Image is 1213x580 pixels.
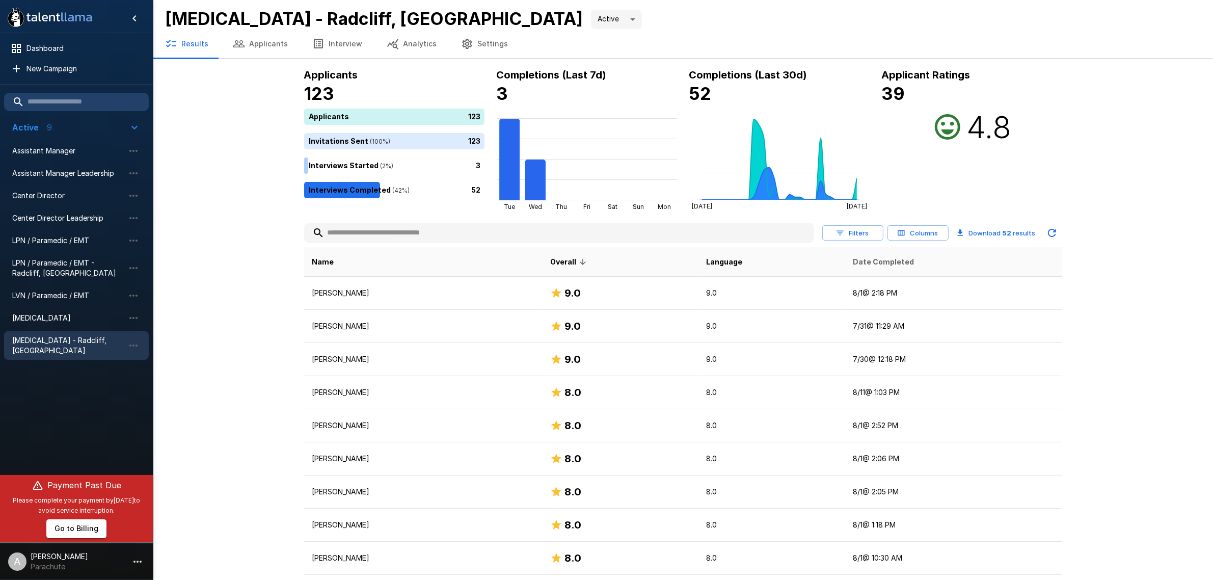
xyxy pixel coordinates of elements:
h6: 8.0 [564,517,581,533]
b: 52 [1003,229,1012,237]
span: Language [706,256,742,268]
p: [PERSON_NAME] [312,321,534,331]
span: Name [312,256,334,268]
p: 9.0 [706,321,837,331]
p: 8.0 [706,520,837,530]
button: Columns [887,225,949,241]
td: 7/30 @ 12:18 PM [845,343,1062,376]
h6: 9.0 [564,318,581,334]
tspan: Wed [528,203,542,210]
p: [PERSON_NAME] [312,520,534,530]
tspan: Thu [555,203,567,210]
p: 9.0 [706,288,837,298]
b: [MEDICAL_DATA] - Radcliff, [GEOGRAPHIC_DATA] [165,8,583,29]
p: 8.0 [706,420,837,431]
p: [PERSON_NAME] [312,420,534,431]
p: [PERSON_NAME] [312,553,534,563]
p: 3 [476,160,481,171]
p: 52 [472,184,481,195]
h6: 9.0 [564,351,581,367]
b: Completions (Last 30d) [689,69,807,81]
p: 123 [469,111,481,122]
td: 8/1 @ 10:30 AM [845,542,1062,575]
button: Settings [449,30,520,58]
p: [PERSON_NAME] [312,387,534,398]
button: Updated Today - 1:27 PM [1042,223,1062,243]
p: 9.0 [706,354,837,364]
p: [PERSON_NAME] [312,454,534,464]
b: 123 [304,83,335,104]
p: 8.0 [706,553,837,563]
span: Overall [550,256,589,268]
div: Active [591,10,642,29]
b: Applicant Ratings [882,69,971,81]
b: 3 [497,83,508,104]
button: Filters [822,225,883,241]
h2: 4.8 [967,109,1012,145]
button: Results [153,30,221,58]
h6: 8.0 [564,417,581,434]
tspan: Fri [583,203,590,210]
td: 7/31 @ 11:29 AM [845,310,1062,343]
tspan: Sun [633,203,644,210]
h6: 8.0 [564,384,581,401]
b: Applicants [304,69,358,81]
p: 8.0 [706,387,837,398]
p: [PERSON_NAME] [312,288,534,298]
td: 8/1 @ 2:06 PM [845,442,1062,476]
p: 8.0 [706,487,837,497]
td: 8/1 @ 1:18 PM [845,509,1062,542]
b: 39 [882,83,905,104]
tspan: Sat [608,203,617,210]
p: [PERSON_NAME] [312,354,534,364]
td: 8/1 @ 2:52 PM [845,409,1062,442]
button: Interview [300,30,374,58]
h6: 9.0 [564,285,581,301]
td: 8/1 @ 2:18 PM [845,277,1062,310]
b: Completions (Last 7d) [497,69,607,81]
td: 8/11 @ 1:03 PM [845,376,1062,409]
tspan: Tue [504,203,515,210]
button: Analytics [374,30,449,58]
td: 8/1 @ 2:05 PM [845,476,1062,509]
tspan: Mon [657,203,670,210]
button: Applicants [221,30,300,58]
p: 123 [469,136,481,146]
button: Download 52 results [953,223,1040,243]
span: Date Completed [853,256,914,268]
h6: 8.0 [564,484,581,500]
h6: 8.0 [564,550,581,566]
p: [PERSON_NAME] [312,487,534,497]
b: 52 [689,83,712,104]
h6: 8.0 [564,451,581,467]
p: 8.0 [706,454,837,464]
tspan: [DATE] [692,202,712,210]
tspan: [DATE] [846,202,867,210]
